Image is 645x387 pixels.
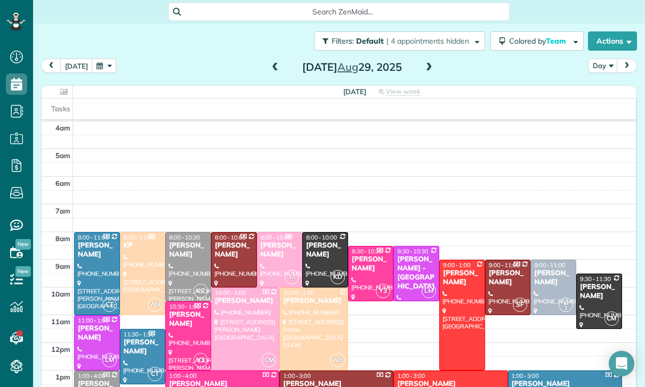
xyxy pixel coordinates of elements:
span: 1:00 - 4:00 [78,372,106,380]
div: [PERSON_NAME] [214,297,276,306]
div: [PERSON_NAME] [488,269,528,287]
div: [PERSON_NAME] [123,338,163,356]
span: WB [330,353,345,367]
div: [PERSON_NAME] [214,241,254,259]
span: CT [148,367,162,381]
span: 9:00 - 1:00 [443,261,471,269]
span: 10:00 - 1:00 [283,289,314,297]
span: 11:30 - 1:30 [124,331,155,338]
span: 1:00 - 3:00 [512,372,539,380]
span: 6am [55,179,70,187]
span: 8:00 - 10:00 [306,234,337,241]
span: 8:00 - 11:00 [124,234,155,241]
span: 9am [55,262,70,270]
div: [PERSON_NAME] - [GEOGRAPHIC_DATA] [397,255,436,291]
span: 9:00 - 11:00 [534,261,565,269]
span: 12pm [51,345,70,353]
span: KD [330,270,345,284]
span: Y3 [376,284,390,298]
span: View week [386,87,420,96]
span: 10:30 - 1:00 [169,303,200,310]
div: [PERSON_NAME] [283,297,344,306]
span: CM [262,353,276,367]
span: WB [148,298,162,312]
span: | 4 appointments hidden [386,36,469,46]
div: [PERSON_NAME] [442,269,482,287]
span: Aug [337,60,358,73]
button: Colored byTeam [490,31,584,51]
span: JM [563,300,569,306]
div: Open Intercom Messenger [609,351,634,376]
div: [PERSON_NAME] [534,269,573,287]
span: 11am [51,317,70,326]
button: prev [41,59,61,73]
div: [PERSON_NAME] [351,255,391,273]
span: 8:00 - 10:00 [261,234,292,241]
span: 10am [51,290,70,298]
div: [PERSON_NAME] [77,241,117,259]
h2: [DATE] 29, 2025 [285,61,418,73]
span: 8:00 - 10:00 [215,234,246,241]
span: 1:00 - 4:00 [169,372,197,380]
span: 4am [55,123,70,132]
div: KP [123,241,163,250]
span: New [15,266,31,277]
span: [DATE] [343,87,366,96]
span: Y3 [193,353,208,367]
span: LM [422,284,436,298]
a: Filters: Default | 4 appointments hidden [309,31,485,51]
span: Filters: [332,36,354,46]
div: [PERSON_NAME] [305,241,345,259]
span: CM [604,311,619,326]
span: CT [102,298,117,312]
button: Filters: Default | 4 appointments hidden [314,31,485,51]
div: [PERSON_NAME] [168,241,208,259]
div: [PERSON_NAME] [579,283,619,301]
span: 11:00 - 1:00 [78,317,109,324]
button: [DATE] [60,59,93,73]
span: 5am [55,151,70,160]
span: 8:30 - 10:30 [397,248,428,255]
span: 8am [55,234,70,243]
div: [PERSON_NAME] [77,324,117,342]
span: 1:00 - 3:00 [397,372,425,380]
span: Tasks [51,104,70,113]
div: [PERSON_NAME] [168,310,208,328]
span: 8:00 - 10:30 [169,234,200,241]
button: Actions [588,31,637,51]
span: 8:00 - 11:00 [78,234,109,241]
button: next [617,59,637,73]
span: LI [285,270,299,284]
span: KC [193,284,208,298]
span: 1:00 - 3:00 [283,372,311,380]
button: Day [588,59,618,73]
span: 9:00 - 11:00 [489,261,520,269]
span: 7am [55,207,70,215]
span: Default [356,36,384,46]
small: 2 [559,303,573,314]
span: New [15,239,31,250]
div: [PERSON_NAME] [260,241,300,259]
span: Team [546,36,568,46]
span: 9:30 - 11:30 [580,275,611,283]
span: LM [102,353,117,367]
span: 1pm [55,373,70,381]
span: Colored by [509,36,570,46]
span: SF [513,298,527,312]
span: 8:30 - 10:30 [352,248,383,255]
span: 10:00 - 1:00 [215,289,246,297]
